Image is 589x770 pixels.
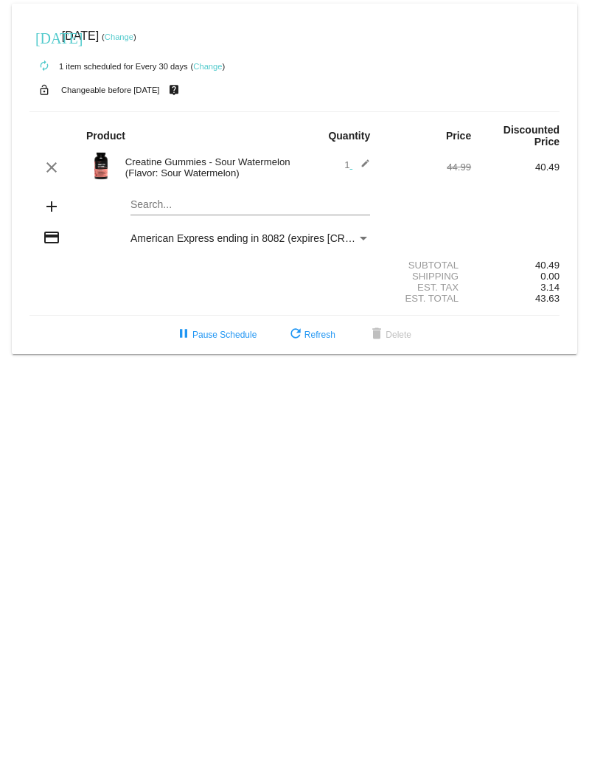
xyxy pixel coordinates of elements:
[130,232,442,244] span: American Express ending in 8082 (expires [CREDIT_CARD_DATA])
[471,162,560,173] div: 40.49
[503,124,560,148] strong: Discounted Price
[356,322,423,348] button: Delete
[86,130,125,142] strong: Product
[328,130,370,142] strong: Quantity
[287,330,335,340] span: Refresh
[368,326,386,344] mat-icon: delete
[43,229,60,246] mat-icon: credit_card
[163,322,268,348] button: Pause Schedule
[29,62,188,71] small: 1 item scheduled for Every 30 days
[344,159,370,170] span: 1
[193,62,222,71] a: Change
[446,130,471,142] strong: Price
[175,326,192,344] mat-icon: pause
[61,86,160,94] small: Changeable before [DATE]
[130,232,370,244] mat-select: Payment Method
[43,159,60,176] mat-icon: clear
[35,80,53,100] mat-icon: lock_open
[383,282,471,293] div: Est. Tax
[165,80,183,100] mat-icon: live_help
[383,162,471,173] div: 44.99
[540,282,560,293] span: 3.14
[383,293,471,304] div: Est. Total
[368,330,411,340] span: Delete
[471,260,560,271] div: 40.49
[275,322,347,348] button: Refresh
[43,198,60,215] mat-icon: add
[175,330,257,340] span: Pause Schedule
[86,151,116,181] img: Image-1-Creatine-Gummies-SW-1000Xx1000.png
[102,32,136,41] small: ( )
[383,260,471,271] div: Subtotal
[352,159,370,176] mat-icon: edit
[540,271,560,282] span: 0.00
[191,62,226,71] small: ( )
[35,58,53,75] mat-icon: autorenew
[130,199,370,211] input: Search...
[535,293,560,304] span: 43.63
[287,326,304,344] mat-icon: refresh
[383,271,471,282] div: Shipping
[35,28,53,46] mat-icon: [DATE]
[118,156,295,178] div: Creatine Gummies - Sour Watermelon (Flavor: Sour Watermelon)
[105,32,133,41] a: Change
